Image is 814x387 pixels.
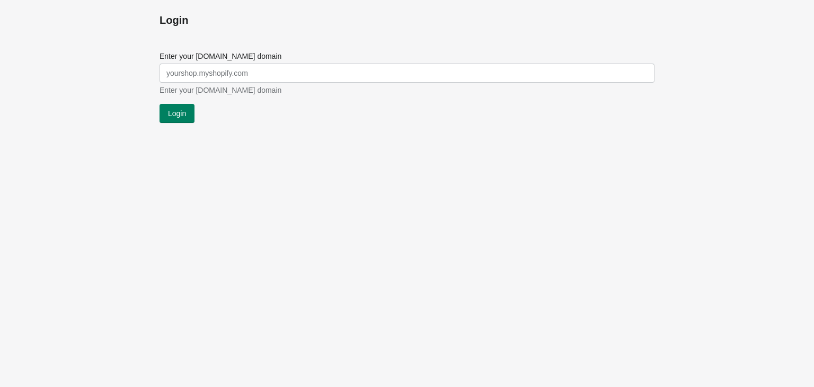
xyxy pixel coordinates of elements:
[160,64,654,83] input: yourshop.myshopify.com
[168,109,186,118] span: Login
[160,51,281,61] label: Enter your [DOMAIN_NAME] domain
[160,104,194,123] button: Login
[160,13,654,28] h1: Login
[160,86,281,94] span: Enter your [DOMAIN_NAME] domain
